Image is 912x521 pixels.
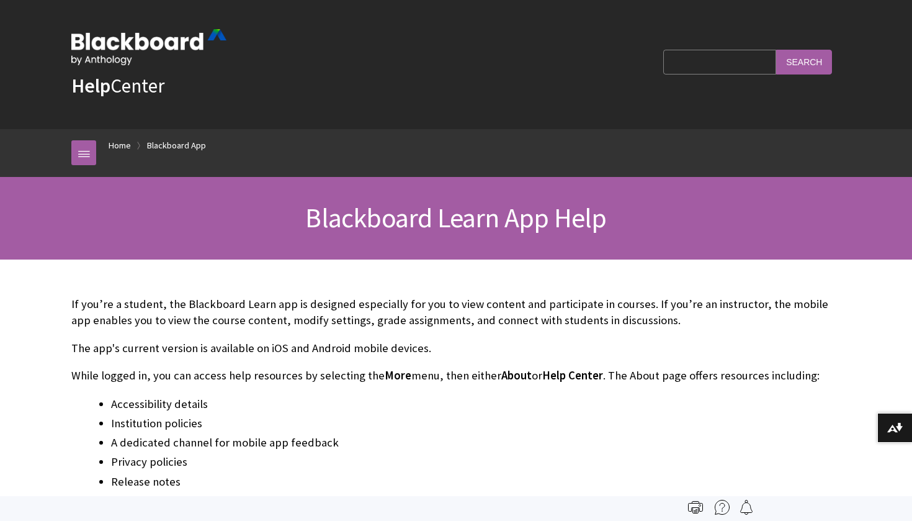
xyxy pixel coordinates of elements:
li: Institution policies [111,415,841,432]
li: Privacy policies [111,453,841,471]
p: If you’re a student, the Blackboard Learn app is designed especially for you to view content and ... [71,296,841,328]
li: A dedicated channel for mobile app feedback [111,434,841,451]
img: More help [715,500,730,515]
input: Search [776,50,832,74]
a: Home [109,138,131,153]
span: Blackboard Learn App Help [305,201,606,235]
span: More [385,368,411,383]
li: Accessibility details [111,396,841,413]
li: Release notes [111,473,841,491]
span: Help Center [542,368,603,383]
strong: Help [71,73,110,98]
img: Print [688,500,703,515]
a: HelpCenter [71,73,164,98]
img: Follow this page [739,500,754,515]
p: While logged in, you can access help resources by selecting the menu, then either or . The About ... [71,368,841,384]
a: Blackboard App [147,138,206,153]
span: About [501,368,532,383]
li: Terms of use [111,492,841,510]
p: The app's current version is available on iOS and Android mobile devices. [71,340,841,356]
img: Blackboard by Anthology [71,29,226,65]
